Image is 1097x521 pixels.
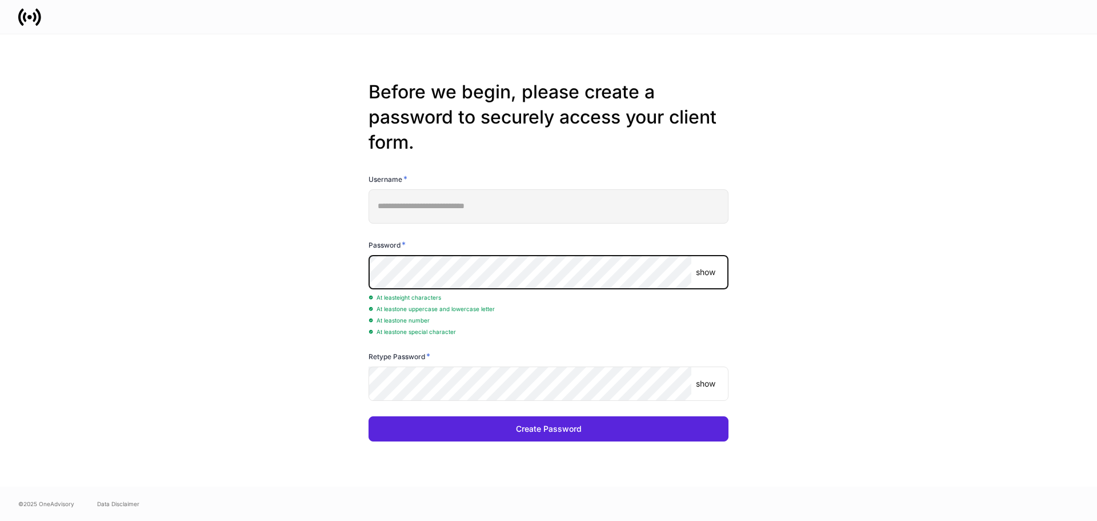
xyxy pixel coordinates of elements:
[369,239,406,250] h6: Password
[696,378,715,389] p: show
[516,425,582,433] div: Create Password
[369,328,456,335] span: At least one special character
[97,499,139,508] a: Data Disclaimer
[369,305,495,312] span: At least one uppercase and lowercase letter
[369,416,728,442] button: Create Password
[369,173,407,185] h6: Username
[369,351,430,362] h6: Retype Password
[18,499,74,508] span: © 2025 OneAdvisory
[696,267,715,278] p: show
[369,294,441,301] span: At least eight characters
[369,79,728,155] h2: Before we begin, please create a password to securely access your client form.
[369,317,430,324] span: At least one number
